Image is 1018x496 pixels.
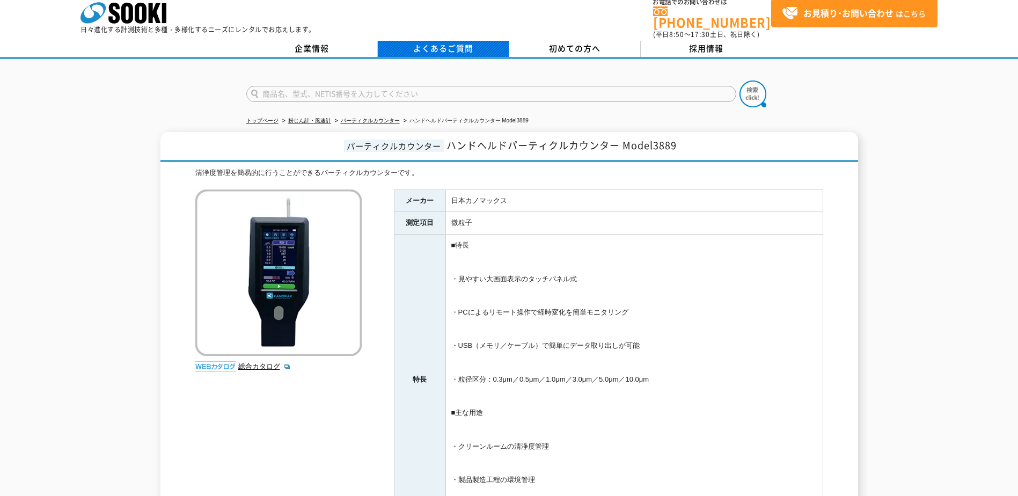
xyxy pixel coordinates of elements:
p: 日々進化する計測技術と多種・多様化するニーズにレンタルでお応えします。 [80,26,316,33]
span: はこちら [782,5,926,21]
span: (平日 ～ 土日、祝日除く) [653,30,759,39]
span: パーティクルカウンター [344,140,444,152]
a: [PHONE_NUMBER] [653,6,771,28]
a: 採用情報 [641,41,772,57]
a: トップページ [246,118,279,123]
th: メーカー [394,189,445,212]
a: 総合カタログ [238,362,291,370]
li: ハンドヘルドパーティクルカウンター Model3889 [401,115,529,127]
img: btn_search.png [739,81,766,107]
td: 微粒子 [445,212,823,235]
a: よくあるご質問 [378,41,509,57]
div: 清浄度管理を簡易的に行うことができるパーティクルカウンターです。 [195,167,823,179]
input: 商品名、型式、NETIS番号を入力してください [246,86,736,102]
img: ハンドヘルドパーティクルカウンター Model3889 [195,189,362,356]
span: ハンドヘルドパーティクルカウンター Model3889 [446,138,677,152]
span: 初めての方へ [549,42,600,54]
th: 測定項目 [394,212,445,235]
a: パーティクルカウンター [341,118,400,123]
strong: お見積り･お問い合わせ [803,6,894,19]
a: 企業情報 [246,41,378,57]
img: webカタログ [195,361,236,372]
span: 17:30 [691,30,710,39]
a: 初めての方へ [509,41,641,57]
td: 日本カノマックス [445,189,823,212]
span: 8:50 [669,30,684,39]
a: 粉じん計・風速計 [288,118,331,123]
